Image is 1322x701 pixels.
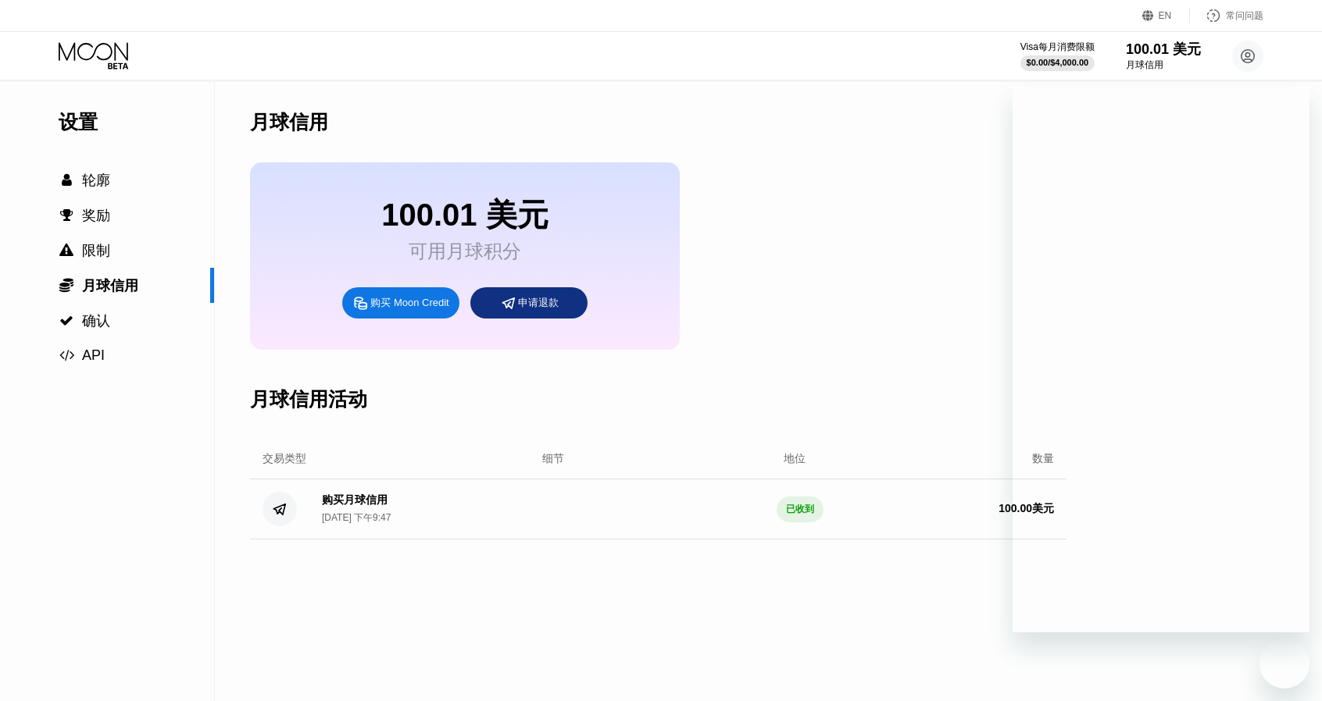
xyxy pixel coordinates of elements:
font: / [1048,58,1050,67]
div: Visa每月消费限额$0.00/$4,000.00 [1020,41,1095,71]
div: 购买 Moon Credit [342,287,459,318]
font: 已收到 [786,504,814,514]
font:  [59,278,73,292]
font: EN [1159,10,1172,21]
font:  [60,208,73,222]
div:  [59,314,74,328]
font: $0.00 [1027,58,1049,67]
iframe: 用于启动消息传送窗口的按钮，正在对话 [1259,639,1309,689]
div:  [59,208,74,222]
font: 设置 [59,111,98,133]
font: 限制 [82,243,110,258]
font: 确认 [82,313,110,329]
font: 月球信用活动 [250,388,367,410]
font: 地位 [784,452,806,464]
font: 100.01 美元 [1126,41,1201,57]
font: Visa每月消费限额 [1020,41,1095,52]
font: 100.00 [999,502,1032,514]
font:  [59,314,73,328]
font: 可用月球积分 [409,240,521,262]
iframe: 消息传送窗口 [1013,86,1309,632]
font: 常问问题 [1226,10,1263,21]
font:  [62,173,72,187]
font: 细节 [542,452,564,464]
div:  [59,244,74,258]
font: 月球信用 [82,278,138,294]
div:  [59,173,74,187]
font: 100.01 美元 [381,197,548,232]
font: 购买 Moon Credit [370,297,448,308]
div: 100.01 美元月球信用 [1126,40,1201,72]
div: EN [1142,8,1190,23]
font: $4,000.00 [1050,58,1088,67]
font: 交易类型 [263,452,306,464]
div: 常问问题 [1190,8,1263,23]
div: 申请退款 [470,287,588,318]
font: 轮廓 [82,173,110,188]
font: 购买月球信用 [322,493,388,506]
font: 奖励 [82,208,110,223]
div:  [59,277,74,293]
font: API [82,347,105,363]
font: 月球信用 [250,111,328,133]
font: [DATE] 下午9:47 [322,512,391,523]
font:  [59,244,73,258]
font:  [59,348,74,362]
font: 月球信用 [1126,59,1163,70]
font: 申请退款 [518,297,559,308]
